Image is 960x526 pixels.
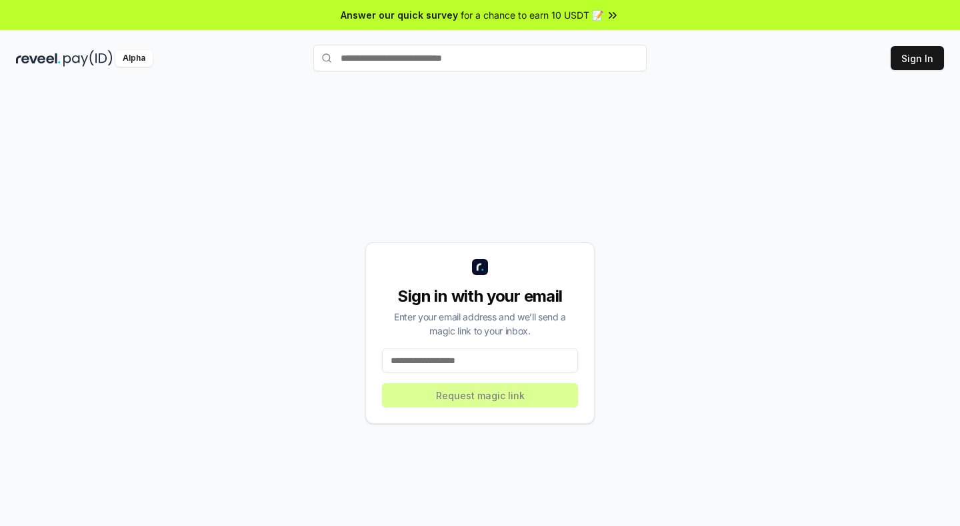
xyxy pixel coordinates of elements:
div: Alpha [115,50,153,67]
img: reveel_dark [16,50,61,67]
div: Sign in with your email [382,286,578,307]
button: Sign In [891,46,944,70]
img: pay_id [63,50,113,67]
div: Enter your email address and we’ll send a magic link to your inbox. [382,310,578,338]
img: logo_small [472,259,488,275]
span: for a chance to earn 10 USDT 📝 [461,8,603,22]
span: Answer our quick survey [341,8,458,22]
